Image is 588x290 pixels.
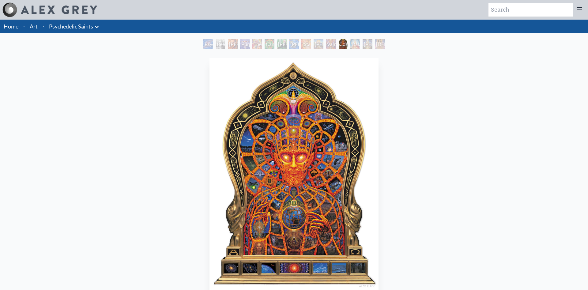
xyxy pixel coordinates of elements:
[252,39,262,49] div: The Shulgins and their Alchemical Angels
[314,39,323,49] div: [PERSON_NAME]
[21,20,27,33] li: ·
[265,39,274,49] div: Cannabacchus
[338,39,348,49] div: Cosmic [DEMOGRAPHIC_DATA]
[228,39,238,49] div: [PERSON_NAME] M.D., Cartographer of Consciousness
[326,39,336,49] div: Vajra Guru
[277,39,287,49] div: [PERSON_NAME][US_STATE] - Hemp Farmer
[375,39,385,49] div: [DEMOGRAPHIC_DATA]
[4,23,18,30] a: Home
[240,39,250,49] div: Purple [DEMOGRAPHIC_DATA]
[301,39,311,49] div: St. Albert & The LSD Revelation Revolution
[216,39,225,49] div: Beethoven
[363,39,372,49] div: [PERSON_NAME]
[488,3,573,17] input: Search
[49,22,93,31] a: Psychedelic Saints
[30,22,38,31] a: Art
[40,20,47,33] li: ·
[350,39,360,49] div: Dalai Lama
[289,39,299,49] div: [PERSON_NAME] & the New Eleusis
[203,39,213,49] div: Psychedelic Healing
